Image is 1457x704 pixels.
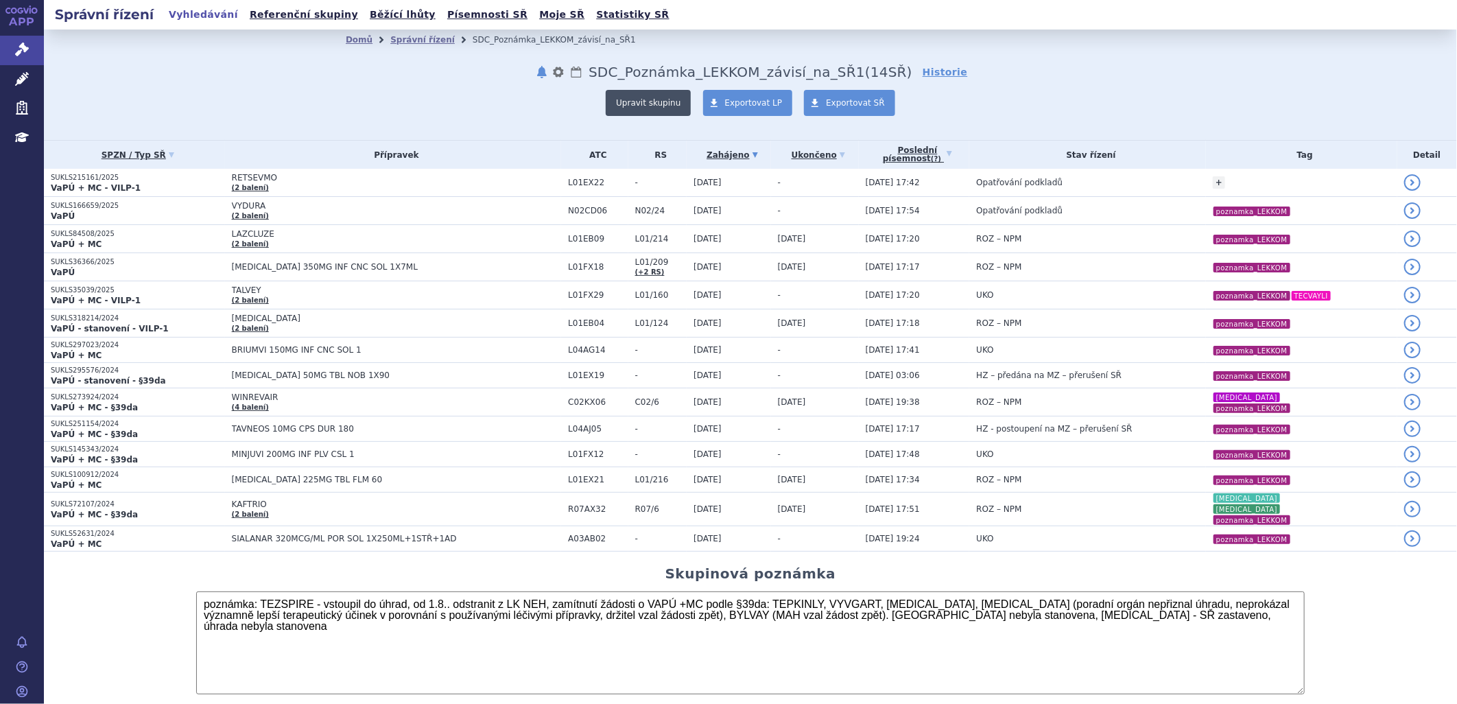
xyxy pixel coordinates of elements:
span: [DATE] [694,397,722,407]
a: (2 balení) [232,511,269,518]
p: SUKLS273924/2024 [51,392,225,402]
th: RS [628,141,687,169]
strong: VaPÚ + MC - §39da [51,403,138,412]
i: poznamka_LEKKOM [1213,476,1290,485]
a: Vyhledávání [165,5,242,24]
th: ATC [561,141,628,169]
span: L04AJ05 [568,424,628,434]
textarea: poznámka: TEZSPIRE - vstoupil do úhrad, od 1.8.. odstranit z LK NEH, zamítnutí žádosti o VAPÚ +MC... [196,591,1305,694]
span: L01EB04 [568,318,628,328]
i: [MEDICAL_DATA] [1213,392,1280,402]
span: - [778,449,781,459]
span: [MEDICAL_DATA] 350MG INF CNC SOL 1X7ML [232,262,562,272]
i: poznamka_LEKKOM [1213,515,1290,525]
span: ROZ – NPM [976,504,1021,514]
span: HZ - postoupení na MZ – přerušení SŘ [976,424,1132,434]
p: SUKLS295576/2024 [51,366,225,375]
span: R07AX32 [568,504,628,514]
span: MINJUVI 200MG INF PLV CSL 1 [232,449,562,459]
button: nastavení [552,64,565,80]
span: [DATE] [694,475,722,484]
p: SUKLS72107/2024 [51,500,225,509]
span: [DATE] [694,424,722,434]
span: TAVNEOS 10MG CPS DUR 180 [232,424,562,434]
a: detail [1404,259,1421,275]
span: HZ – předána na MZ – přerušení SŘ [976,371,1122,380]
span: - [635,534,687,543]
a: Exportovat SŘ [804,90,895,116]
span: LAZCLUZE [232,229,562,239]
a: detail [1404,394,1421,410]
i: poznamka_LEKKOM [1213,207,1290,216]
a: (2 balení) [232,184,269,191]
a: detail [1404,174,1421,191]
span: [DATE] [694,534,722,543]
span: KAFTRIO [232,500,562,509]
span: ( SŘ) [865,64,912,80]
span: SDC_Poznámka_LEKKOM_závisí_na_SŘ1 [589,64,865,80]
i: poznamka_LEKKOM [1213,535,1290,544]
span: WINREVAIR [232,392,562,402]
span: [DATE] 17:20 [866,290,920,300]
a: detail [1404,446,1421,462]
button: Upravit skupinu [606,90,691,116]
span: L01EX19 [568,371,628,380]
strong: VaPÚ [51,211,75,221]
strong: VaPÚ + MC - VILP-1 [51,183,141,193]
span: N02CD06 [568,206,628,215]
span: - [635,424,687,434]
strong: VaPÚ [51,268,75,277]
a: detail [1404,287,1421,303]
i: poznamka_LEKKOM [1213,291,1290,301]
strong: VaPÚ + MC [51,539,102,549]
th: Detail [1397,141,1457,169]
i: poznamka_LEKKOM [1213,450,1290,460]
i: poznamka_LEKKOM [1213,319,1290,329]
span: [DATE] 03:06 [866,371,920,380]
a: Exportovat LP [703,90,793,116]
span: [DATE] [778,397,806,407]
span: - [778,206,781,215]
strong: VaPÚ + MC - §39da [51,510,138,519]
i: poznamka_LEKKOM [1213,425,1290,434]
span: UKO [976,534,993,543]
abbr: (?) [931,155,941,163]
p: SUKLS100912/2024 [51,470,225,480]
span: - [778,345,781,355]
a: Poslednípísemnost(?) [866,141,970,169]
span: - [778,424,781,434]
a: Moje SŘ [535,5,589,24]
a: Domů [346,35,372,45]
h2: Správní řízení [44,5,165,24]
span: L01FX18 [568,262,628,272]
th: Tag [1206,141,1397,169]
th: Přípravek [225,141,562,169]
span: L01EX22 [568,178,628,187]
p: SUKLS251154/2024 [51,419,225,429]
strong: VaPÚ - stanovení - VILP-1 [51,324,169,333]
a: Písemnosti SŘ [443,5,532,24]
span: [DATE] 17:51 [866,504,920,514]
span: [DATE] 17:41 [866,345,920,355]
a: (2 balení) [232,240,269,248]
span: RETSEVMO [232,173,562,183]
p: SUKLS215161/2025 [51,173,225,183]
span: - [635,178,687,187]
span: [DATE] 17:17 [866,262,920,272]
span: TALVEY [232,285,562,295]
span: [MEDICAL_DATA] 225MG TBL FLM 60 [232,475,562,484]
span: ROZ – NPM [976,234,1021,244]
span: - [635,449,687,459]
a: + [1213,176,1225,189]
span: UKO [976,449,993,459]
p: SUKLS84508/2025 [51,229,225,239]
span: UKO [976,345,993,355]
span: L01FX12 [568,449,628,459]
a: Historie [923,65,968,79]
span: [DATE] [778,234,806,244]
span: - [635,371,687,380]
i: poznamka_LEKKOM [1213,371,1290,381]
span: [DATE] [778,475,806,484]
span: L01/160 [635,290,687,300]
a: detail [1404,501,1421,517]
